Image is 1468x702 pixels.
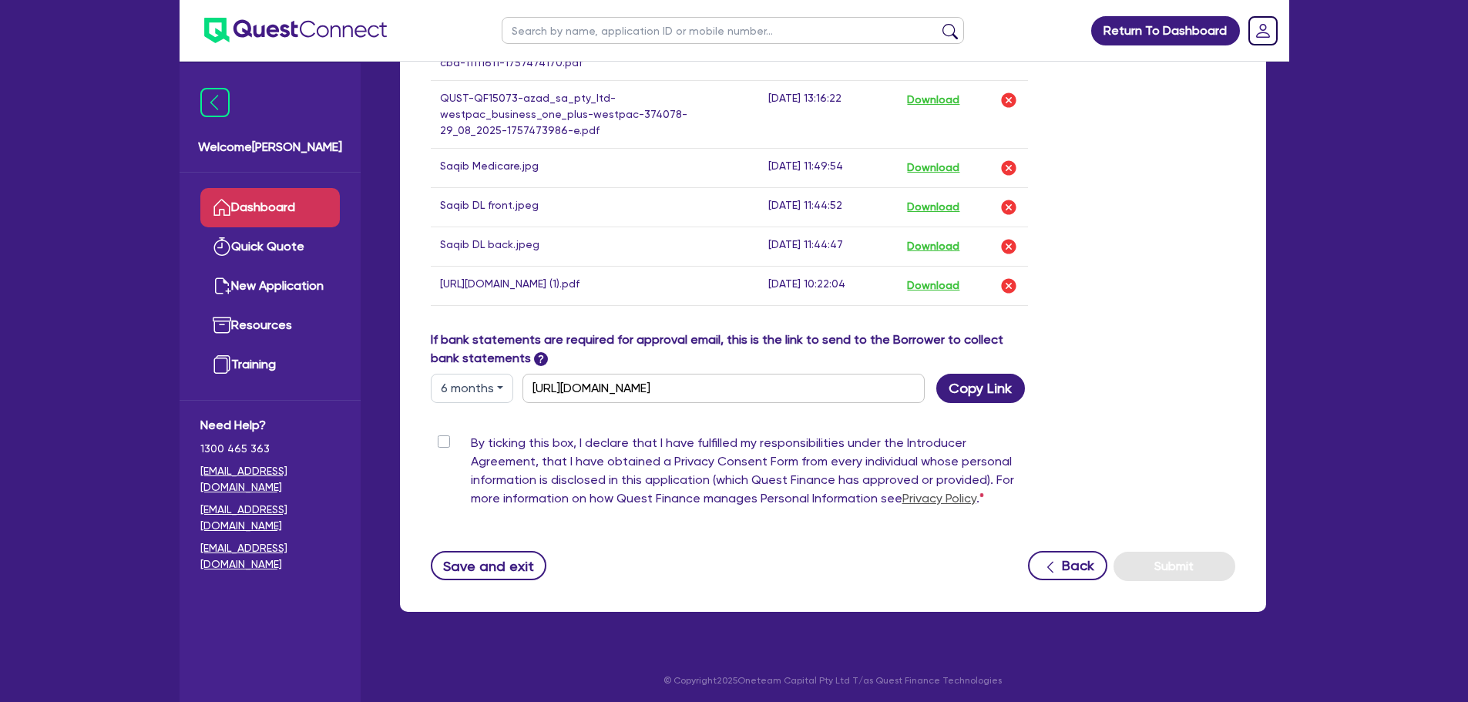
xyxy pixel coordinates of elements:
[999,159,1018,177] img: delete-icon
[906,158,960,178] button: Download
[759,187,897,227] td: [DATE] 11:44:52
[198,138,342,156] span: Welcome [PERSON_NAME]
[200,227,340,267] a: Quick Quote
[906,90,960,110] button: Download
[759,148,897,187] td: [DATE] 11:49:54
[200,267,340,306] a: New Application
[759,266,897,305] td: [DATE] 10:22:04
[1243,11,1283,51] a: Dropdown toggle
[431,227,760,266] td: Saqib DL back.jpeg
[1028,551,1107,580] button: Back
[200,463,340,495] a: [EMAIL_ADDRESS][DOMAIN_NAME]
[1114,552,1235,581] button: Submit
[999,277,1018,295] img: delete-icon
[200,306,340,345] a: Resources
[431,80,760,148] td: QUST-QF15073-azad_sa_pty_ltd-westpac_business_one_plus-westpac-374078-29_08_2025-1757473986-e.pdf
[200,88,230,117] img: icon-menu-close
[200,345,340,385] a: Training
[902,491,976,506] a: Privacy Policy
[906,237,960,257] button: Download
[431,148,760,187] td: Saqib Medicare.jpg
[999,91,1018,109] img: delete-icon
[200,502,340,534] a: [EMAIL_ADDRESS][DOMAIN_NAME]
[389,673,1277,687] p: © Copyright 2025 Oneteam Capital Pty Ltd T/as Quest Finance Technologies
[936,374,1025,403] button: Copy Link
[431,266,760,305] td: [URL][DOMAIN_NAME] (1).pdf
[213,355,231,374] img: training
[213,237,231,256] img: quick-quote
[200,188,340,227] a: Dashboard
[431,374,513,403] button: Dropdown toggle
[1091,16,1240,45] a: Return To Dashboard
[200,416,340,435] span: Need Help?
[534,352,548,366] span: ?
[906,197,960,217] button: Download
[431,551,547,580] button: Save and exit
[471,434,1029,514] label: By ticking this box, I declare that I have fulfilled my responsibilities under the Introducer Agr...
[204,18,387,43] img: quest-connect-logo-blue
[999,198,1018,217] img: delete-icon
[213,316,231,334] img: resources
[431,187,760,227] td: Saqib DL front.jpeg
[200,441,340,457] span: 1300 465 363
[431,331,1029,368] label: If bank statements are required for approval email, this is the link to send to the Borrower to c...
[759,227,897,266] td: [DATE] 11:44:47
[213,277,231,295] img: new-application
[502,17,964,44] input: Search by name, application ID or mobile number...
[906,276,960,296] button: Download
[200,540,340,573] a: [EMAIL_ADDRESS][DOMAIN_NAME]
[999,237,1018,256] img: delete-icon
[759,80,897,148] td: [DATE] 13:16:22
